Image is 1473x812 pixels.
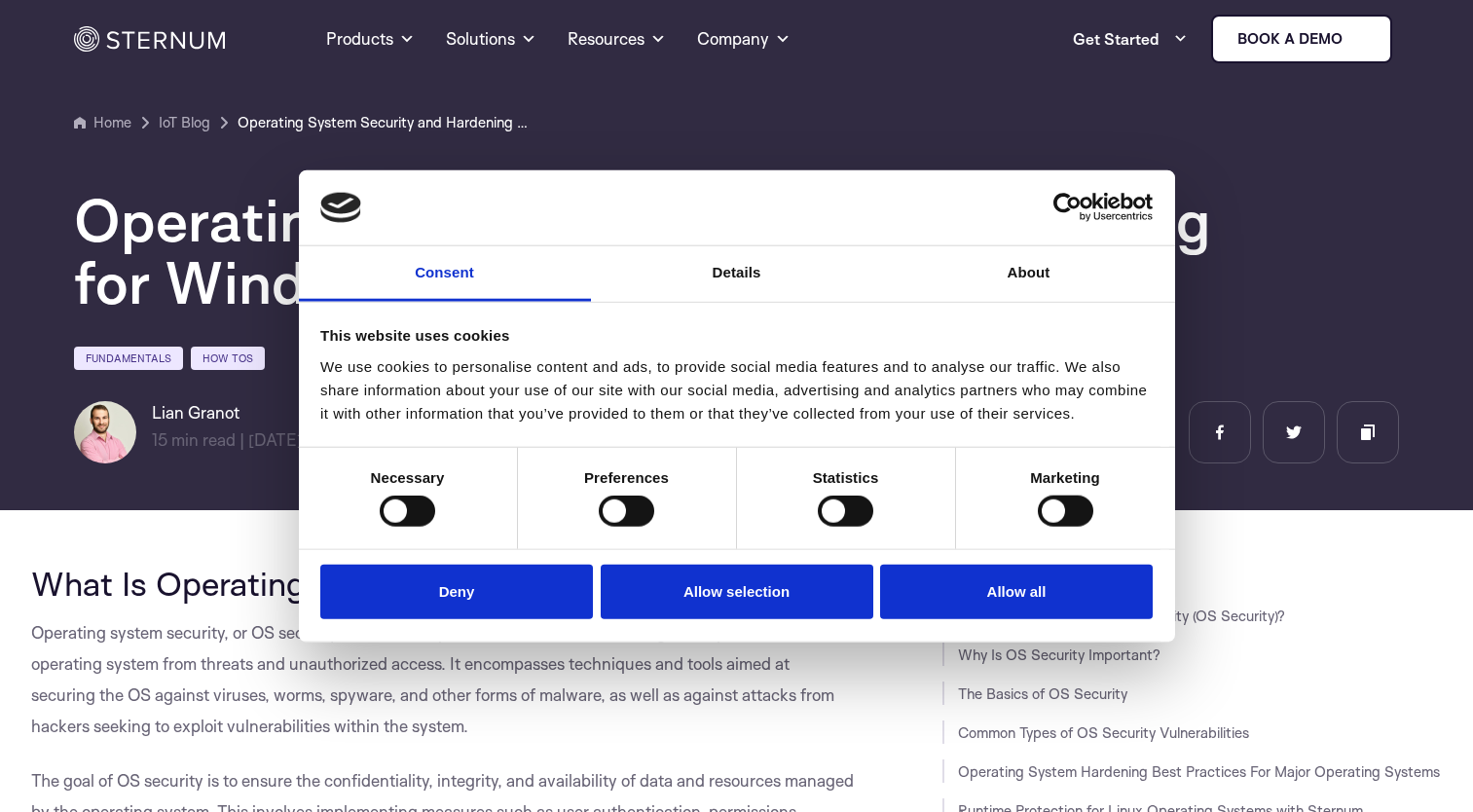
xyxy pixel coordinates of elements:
[74,189,1242,314] h1: Operating System Security and Hardening for Windows, Linux, and IoS
[1030,469,1100,486] strong: Marketing
[74,347,183,370] a: Fundamentals
[326,4,415,74] a: Products
[591,246,883,302] a: Details
[159,111,210,134] a: IoT Blog
[883,246,1175,302] a: About
[191,347,265,370] a: How Tos
[371,469,445,486] strong: Necessary
[320,192,361,223] img: logo
[958,723,1249,742] a: Common Types of OS Security Vulnerabilities
[238,111,530,134] a: Operating System Security and Hardening for Windows, Linux, and IoS
[568,4,666,74] a: Resources
[697,4,791,74] a: Company
[31,563,781,604] span: What Is Operating System Security (OS Security)?
[31,622,834,736] span: Operating system security, or OS security, refers to the policies and mechanisms designed to prot...
[1350,31,1366,47] img: sternum iot
[320,324,1153,348] div: This website uses cookies
[958,646,1160,664] a: Why Is OS Security Important?
[942,565,1443,580] h3: JUMP TO SECTION
[152,401,303,424] h6: Lian Granot
[74,401,136,463] img: Lian Granot
[248,429,303,450] span: [DATE]
[74,111,131,134] a: Home
[982,193,1153,222] a: Usercentrics Cookiebot - opens in a new window
[320,355,1153,425] div: We use cookies to personalise content and ads, to provide social media features and to analyse ou...
[958,762,1440,781] a: Operating System Hardening Best Practices For Major Operating Systems
[152,429,167,450] span: 15
[1073,19,1188,58] a: Get Started
[1211,15,1392,63] a: Book a demo
[446,4,536,74] a: Solutions
[958,684,1127,703] a: The Basics of OS Security
[880,564,1153,619] button: Allow all
[584,469,669,486] strong: Preferences
[299,246,591,302] a: Consent
[601,564,873,619] button: Allow selection
[320,564,593,619] button: Deny
[813,469,879,486] strong: Statistics
[152,429,244,450] span: min read |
